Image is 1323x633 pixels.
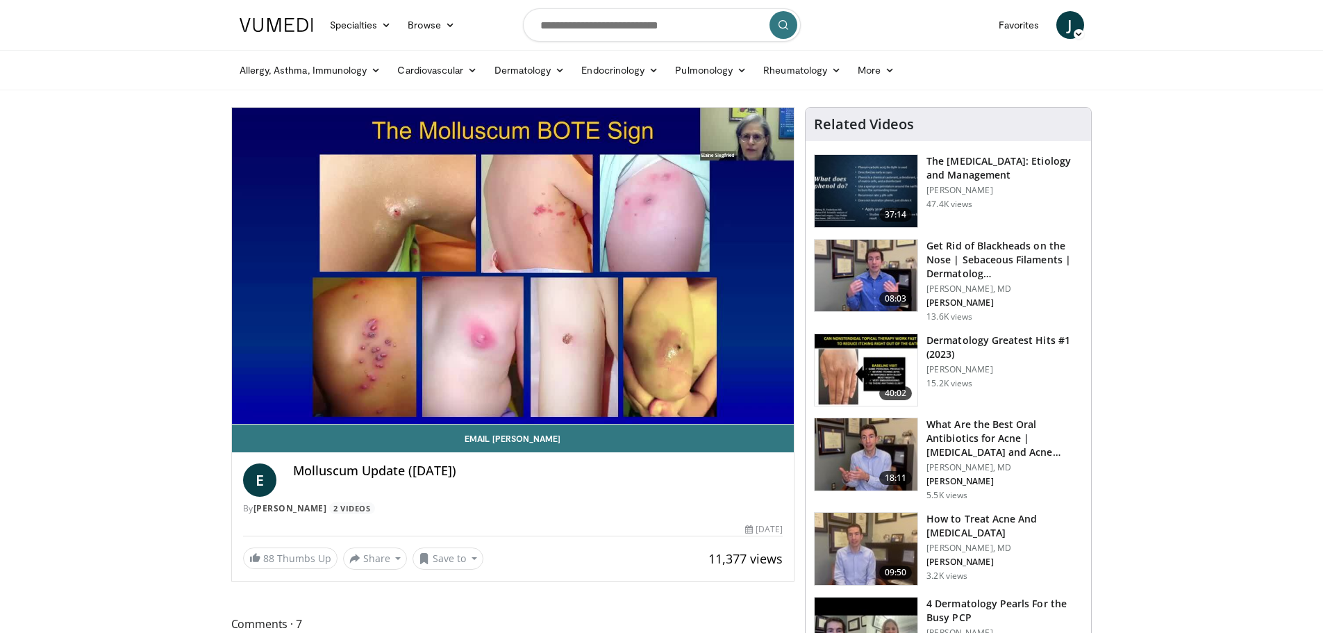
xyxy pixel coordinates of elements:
[232,425,794,452] a: Email [PERSON_NAME]
[926,185,1083,196] p: [PERSON_NAME]
[243,502,783,515] div: By
[879,566,913,579] span: 09:50
[926,462,1083,473] p: [PERSON_NAME], MD
[926,418,1083,459] h3: What Are the Best Oral Antibiotics for Acne | [MEDICAL_DATA] and Acne…
[322,11,400,39] a: Specialties
[814,334,1083,407] a: 40:02 Dermatology Greatest Hits #1 (2023) [PERSON_NAME] 15.2K views
[926,378,972,389] p: 15.2K views
[926,512,1083,540] h3: How to Treat Acne And [MEDICAL_DATA]
[815,513,917,585] img: a3cafd6f-40a9-4bb9-837d-a5e4af0c332c.150x105_q85_crop-smart_upscale.jpg
[815,155,917,227] img: c5af237d-e68a-4dd3-8521-77b3daf9ece4.150x105_q85_crop-smart_upscale.jpg
[486,56,574,84] a: Dermatology
[573,56,667,84] a: Endocrinology
[926,311,972,322] p: 13.6K views
[708,550,783,567] span: 11,377 views
[329,502,375,514] a: 2 Videos
[814,512,1083,586] a: 09:50 How to Treat Acne And [MEDICAL_DATA] [PERSON_NAME], MD [PERSON_NAME] 3.2K views
[849,56,903,84] a: More
[926,597,1083,625] h3: 4 Dermatology Pearls For the Busy PCP
[926,334,1083,361] h3: Dermatology Greatest Hits #1 (2023)
[263,552,274,565] span: 88
[926,570,967,582] p: 3.2K views
[1056,11,1084,39] a: J
[926,364,1083,375] p: [PERSON_NAME]
[926,476,1083,487] p: [PERSON_NAME]
[926,557,1083,568] p: [PERSON_NAME]
[926,199,972,210] p: 47.4K views
[926,283,1083,295] p: [PERSON_NAME], MD
[814,154,1083,228] a: 37:14 The [MEDICAL_DATA]: Etiology and Management [PERSON_NAME] 47.4K views
[879,471,913,485] span: 18:11
[523,8,801,42] input: Search topics, interventions
[389,56,485,84] a: Cardiovascular
[990,11,1048,39] a: Favorites
[745,523,783,536] div: [DATE]
[253,502,327,514] a: [PERSON_NAME]
[815,418,917,491] img: cd394936-f734-46a2-a1c5-7eff6e6d7a1f.150x105_q85_crop-smart_upscale.jpg
[231,615,795,633] span: Comments 7
[926,543,1083,554] p: [PERSON_NAME], MD
[293,463,783,479] h4: Molluscum Update ([DATE])
[926,297,1083,309] p: [PERSON_NAME]
[814,116,914,133] h4: Related Videos
[243,548,338,569] a: 88 Thumbs Up
[815,240,917,312] img: 54dc8b42-62c8-44d6-bda4-e2b4e6a7c56d.150x105_q85_crop-smart_upscale.jpg
[343,548,408,570] button: Share
[231,56,390,84] a: Allergy, Asthma, Immunology
[926,239,1083,281] h3: Get Rid of Blackheads on the Nose | Sebaceous Filaments | Dermatolog…
[814,418,1083,501] a: 18:11 What Are the Best Oral Antibiotics for Acne | [MEDICAL_DATA] and Acne… [PERSON_NAME], MD [P...
[413,548,483,570] button: Save to
[879,292,913,306] span: 08:03
[755,56,849,84] a: Rheumatology
[240,18,313,32] img: VuMedi Logo
[879,208,913,222] span: 37:14
[926,490,967,501] p: 5.5K views
[814,239,1083,322] a: 08:03 Get Rid of Blackheads on the Nose | Sebaceous Filaments | Dermatolog… [PERSON_NAME], MD [PE...
[815,334,917,406] img: 167f4955-2110-4677-a6aa-4d4647c2ca19.150x105_q85_crop-smart_upscale.jpg
[243,463,276,497] a: E
[399,11,463,39] a: Browse
[879,386,913,400] span: 40:02
[667,56,755,84] a: Pulmonology
[232,108,794,425] video-js: Video Player
[926,154,1083,182] h3: The [MEDICAL_DATA]: Etiology and Management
